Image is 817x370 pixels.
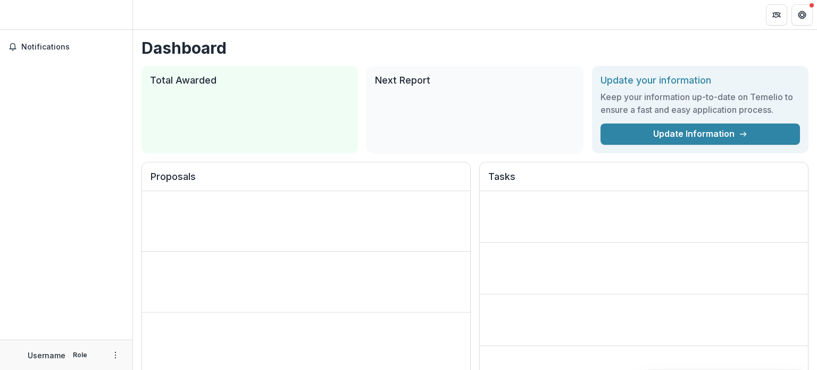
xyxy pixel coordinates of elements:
[150,75,349,86] h2: Total Awarded
[375,75,574,86] h2: Next Report
[4,38,128,55] button: Notifications
[109,349,122,361] button: More
[70,350,90,360] p: Role
[791,4,813,26] button: Get Help
[151,171,462,191] h2: Proposals
[601,75,800,86] h2: Update your information
[601,124,800,145] a: Update Information
[601,91,800,116] h3: Keep your information up-to-date on Temelio to ensure a fast and easy application process.
[141,38,808,57] h1: Dashboard
[766,4,787,26] button: Partners
[28,350,65,361] p: Username
[488,171,799,191] h2: Tasks
[21,43,124,52] span: Notifications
